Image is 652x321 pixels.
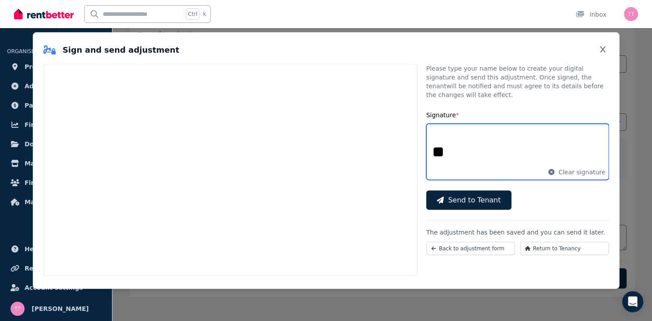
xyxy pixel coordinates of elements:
span: Back to adjustment form [439,245,504,252]
span: Send to Tenant [448,195,501,205]
label: Signature [426,111,459,118]
span: Return to Tenancy [533,245,580,252]
p: Please type your name below to create your digital signature and send this adjustment. Once signe... [426,64,609,99]
button: Clear signature [548,167,605,176]
button: Send to Tenant [426,190,512,209]
h2: Sign and send adjustment [43,43,179,56]
p: The adjustment has been saved and you can send it later. [426,227,609,236]
button: Back to adjustment form [426,242,515,255]
button: Close [597,43,609,57]
button: Return to Tenancy [520,242,609,255]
